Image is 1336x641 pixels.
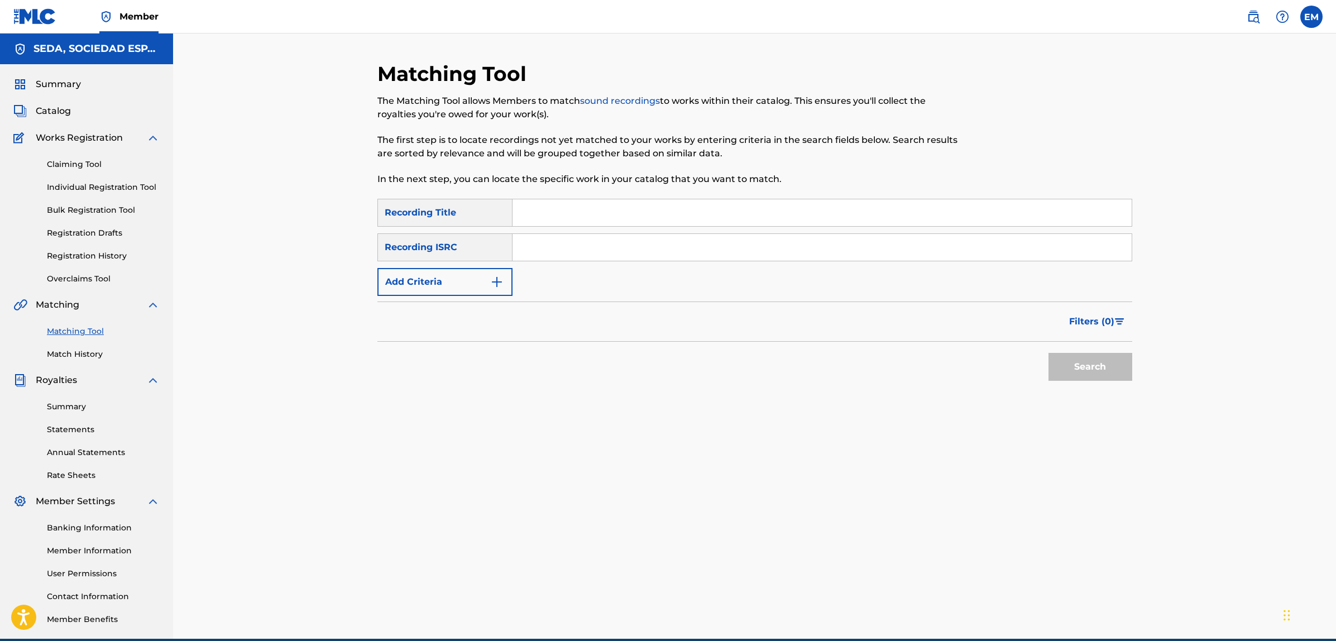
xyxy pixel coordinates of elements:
[47,591,160,602] a: Contact Information
[13,374,27,387] img: Royalties
[13,495,27,508] img: Member Settings
[47,401,160,413] a: Summary
[119,10,159,23] span: Member
[47,424,160,436] a: Statements
[47,159,160,170] a: Claiming Tool
[36,104,71,118] span: Catalog
[1069,315,1114,328] span: Filters ( 0 )
[13,104,27,118] img: Catalog
[13,131,28,145] img: Works Registration
[377,94,959,121] p: The Matching Tool allows Members to match to works within their catalog. This ensures you'll coll...
[13,298,27,312] img: Matching
[1115,318,1124,325] img: filter
[47,348,160,360] a: Match History
[36,298,79,312] span: Matching
[47,227,160,239] a: Registration Drafts
[13,8,56,25] img: MLC Logo
[146,131,160,145] img: expand
[377,173,959,186] p: In the next step, you can locate the specific work in your catalog that you want to match.
[377,61,532,87] h2: Matching Tool
[47,273,160,285] a: Overclaims Tool
[146,298,160,312] img: expand
[1271,6,1294,28] div: Help
[13,78,81,91] a: SummarySummary
[33,42,160,55] h5: SEDA, SOCIEDAD ESPAÑOLA DE DERECHOS DE AUTOR (SEDA)
[47,522,160,534] a: Banking Information
[47,181,160,193] a: Individual Registration Tool
[47,545,160,557] a: Member Information
[36,374,77,387] span: Royalties
[580,95,660,106] a: sound recordings
[1305,441,1336,530] iframe: Resource Center
[99,10,113,23] img: Top Rightsholder
[1247,10,1260,23] img: search
[377,133,959,160] p: The first step is to locate recordings not yet matched to your works by entering criteria in the ...
[13,104,71,118] a: CatalogCatalog
[490,275,504,289] img: 9d2ae6d4665cec9f34b9.svg
[377,199,1132,386] form: Search Form
[146,495,160,508] img: expand
[1062,308,1132,336] button: Filters (0)
[1280,587,1336,641] div: Widget de chat
[47,250,160,262] a: Registration History
[47,614,160,625] a: Member Benefits
[36,131,123,145] span: Works Registration
[47,326,160,337] a: Matching Tool
[1300,6,1323,28] div: User Menu
[1280,587,1336,641] iframe: Chat Widget
[36,78,81,91] span: Summary
[47,204,160,216] a: Bulk Registration Tool
[1242,6,1265,28] a: Public Search
[47,568,160,580] a: User Permissions
[36,495,115,508] span: Member Settings
[146,374,160,387] img: expand
[1284,599,1290,632] div: Arrastrar
[13,78,27,91] img: Summary
[377,268,513,296] button: Add Criteria
[47,447,160,458] a: Annual Statements
[47,470,160,481] a: Rate Sheets
[1276,10,1289,23] img: help
[13,42,27,56] img: Accounts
